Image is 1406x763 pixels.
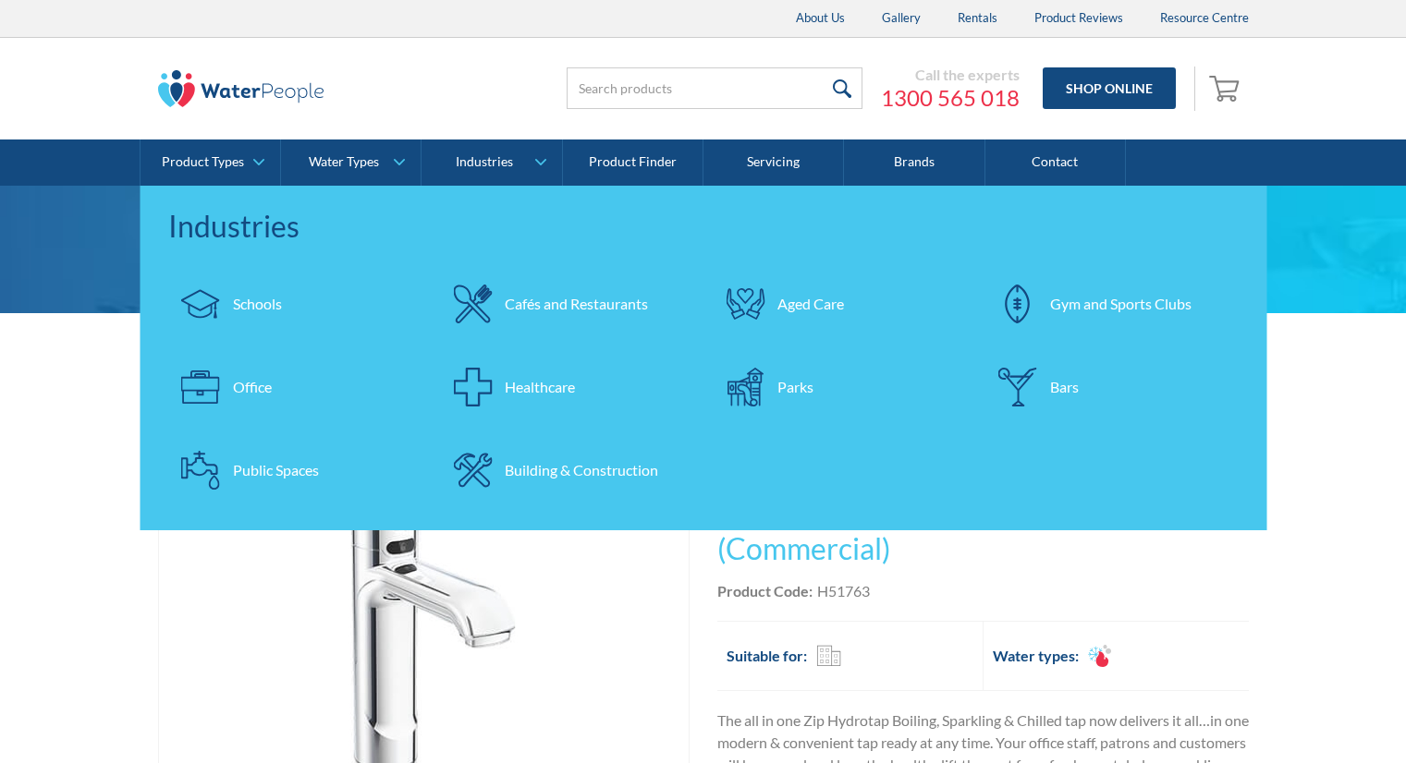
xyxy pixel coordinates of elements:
[1043,67,1176,109] a: Shop Online
[505,376,575,398] div: Healthcare
[1050,293,1192,315] div: Gym and Sports Clubs
[440,272,694,336] a: Cafés and Restaurants
[281,139,421,186] a: Water Types
[1209,73,1244,103] img: shopping cart
[422,139,561,186] a: Industries
[440,355,694,419] a: Healthcare
[1204,67,1249,111] a: Open empty cart
[817,580,870,602] div: H51763
[158,70,324,107] img: The Water People
[233,293,282,315] div: Schools
[713,355,967,419] a: Parks
[1050,376,1079,398] div: Bars
[985,139,1126,186] a: Contact
[168,438,422,503] a: Public Spaces
[727,645,807,667] h2: Suitable for:
[717,582,813,599] strong: Product Code:
[563,139,703,186] a: Product Finder
[233,459,319,481] div: Public Spaces
[309,154,379,170] div: Water Types
[505,293,648,315] div: Cafés and Restaurants
[1221,671,1406,763] iframe: podium webchat widget bubble
[168,272,422,336] a: Schools
[993,645,1079,667] h2: Water types:
[881,66,1020,84] div: Call the experts
[567,67,862,109] input: Search products
[713,272,967,336] a: Aged Care
[703,139,844,186] a: Servicing
[505,459,658,481] div: Building & Construction
[985,272,1240,336] a: Gym and Sports Clubs
[456,154,513,170] div: Industries
[1092,472,1406,694] iframe: podium webchat widget prompt
[777,376,813,398] div: Parks
[777,293,844,315] div: Aged Care
[233,376,272,398] div: Office
[162,154,244,170] div: Product Types
[440,438,694,503] a: Building & Construction
[141,186,1267,530] nav: Industries
[168,204,1240,248] div: Industries
[141,139,280,186] a: Product Types
[844,139,984,186] a: Brands
[168,355,422,419] a: Office
[985,355,1240,419] a: Bars
[881,84,1020,112] a: 1300 565 018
